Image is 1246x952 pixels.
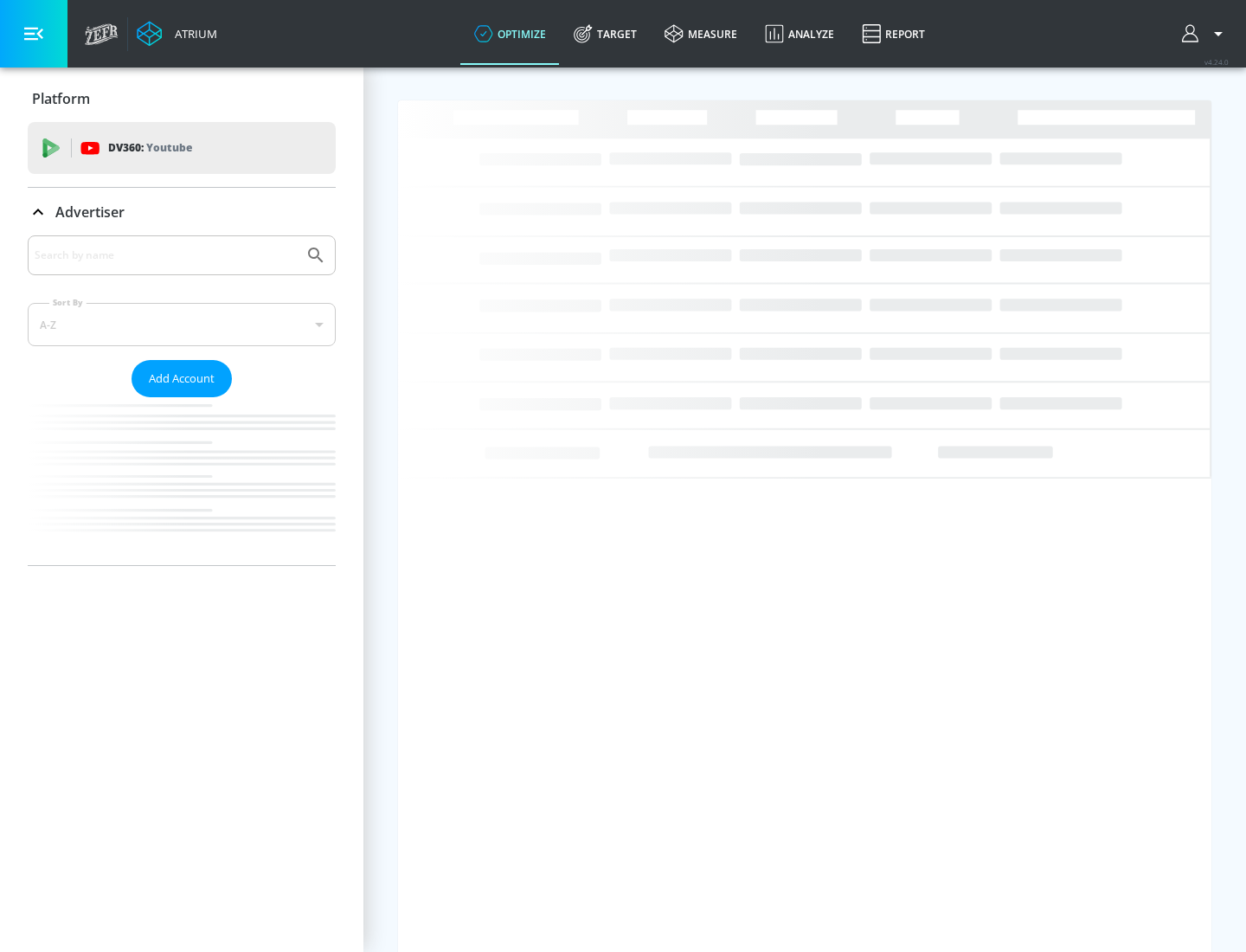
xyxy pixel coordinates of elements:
[108,138,192,158] p: DV360:
[751,3,848,65] a: Analyze
[651,3,751,65] a: measure
[560,3,651,65] a: Target
[132,360,232,397] button: Add Account
[28,74,336,123] div: Platform
[460,3,560,65] a: optimize
[146,138,192,157] p: Youtube
[49,297,87,308] label: Sort By
[28,397,336,565] nav: list of Advertiser
[28,235,336,565] div: Advertiser
[55,203,125,222] p: Advertiser
[149,369,215,389] span: Add Account
[35,244,297,267] input: Search by name
[1204,57,1229,67] span: v 4.24.0
[137,21,217,47] a: Atrium
[28,122,336,174] div: DV360: Youtube
[168,26,217,42] div: Atrium
[28,303,336,346] div: A-Z
[848,3,939,65] a: Report
[32,89,90,108] p: Platform
[28,188,336,236] div: Advertiser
